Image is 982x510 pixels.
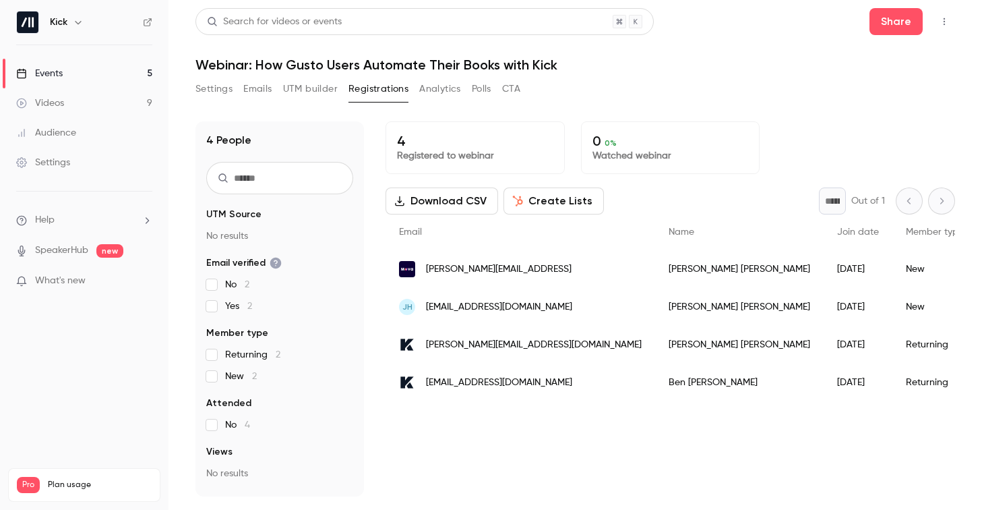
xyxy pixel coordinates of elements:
div: Events [16,67,63,80]
span: What's new [35,274,86,288]
span: 2 [252,372,257,381]
button: Registrations [348,78,408,100]
div: Returning [892,326,977,364]
p: 4 [397,133,553,149]
div: [DATE] [824,250,892,288]
span: new [96,244,123,258]
span: Email verified [206,256,282,270]
button: Share [869,8,923,35]
div: Returning [892,364,977,401]
div: Settings [16,156,70,169]
span: Referrer [206,494,244,507]
h1: 4 People [206,132,251,148]
span: [PERSON_NAME][EMAIL_ADDRESS] [426,262,572,277]
p: Registered to webinar [397,149,553,163]
span: Name [669,227,694,237]
div: [DATE] [824,288,892,326]
button: Polls [472,78,491,100]
button: Download CSV [386,188,498,215]
img: kick.co [399,337,415,353]
div: [DATE] [824,326,892,364]
span: No [225,278,249,291]
button: Analytics [419,78,461,100]
span: Email [399,227,422,237]
span: New [225,370,257,383]
h1: Webinar: How Gusto Users Automate Their Books with Kick [195,57,955,73]
p: No results [206,229,353,243]
div: Audience [16,126,76,140]
span: 2 [247,302,252,311]
span: [PERSON_NAME][EMAIL_ADDRESS][DOMAIN_NAME] [426,338,642,352]
span: Returning [225,348,280,362]
div: Ben [PERSON_NAME] [655,364,824,401]
p: No results [206,467,353,480]
span: Help [35,213,55,227]
span: Plan usage [48,480,152,490]
span: Join date [837,227,879,237]
div: Videos [16,96,64,110]
img: Kick [17,11,38,33]
button: Create Lists [503,188,604,215]
span: Pro [17,477,40,493]
button: Emails [243,78,272,100]
div: [PERSON_NAME] [PERSON_NAME] [655,326,824,364]
span: Views [206,445,233,459]
p: Watched webinar [592,149,749,163]
div: Search for videos or events [207,15,342,29]
span: 4 [245,420,250,430]
span: Member type [906,227,964,237]
img: mova.ai [399,261,415,277]
span: Yes [225,300,252,313]
span: Attended [206,397,251,410]
span: 2 [245,280,249,289]
button: UTM builder [283,78,338,100]
div: [DATE] [824,364,892,401]
span: Member type [206,327,268,340]
span: [EMAIL_ADDRESS][DOMAIN_NAME] [426,376,572,390]
img: kick.co [399,374,415,391]
span: JH [402,301,412,313]
span: [EMAIL_ADDRESS][DOMAIN_NAME] [426,300,572,314]
span: 2 [276,350,280,360]
h6: Kick [50,16,67,29]
span: UTM Source [206,208,262,221]
a: SpeakerHub [35,244,88,258]
p: 0 [592,133,749,149]
p: Out of 1 [851,194,885,208]
span: No [225,418,250,432]
button: CTA [502,78,520,100]
span: 0 % [605,138,617,148]
div: New [892,288,977,326]
div: New [892,250,977,288]
div: [PERSON_NAME] [PERSON_NAME] [655,288,824,326]
li: help-dropdown-opener [16,213,152,227]
button: Settings [195,78,233,100]
div: [PERSON_NAME] [PERSON_NAME] [655,250,824,288]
